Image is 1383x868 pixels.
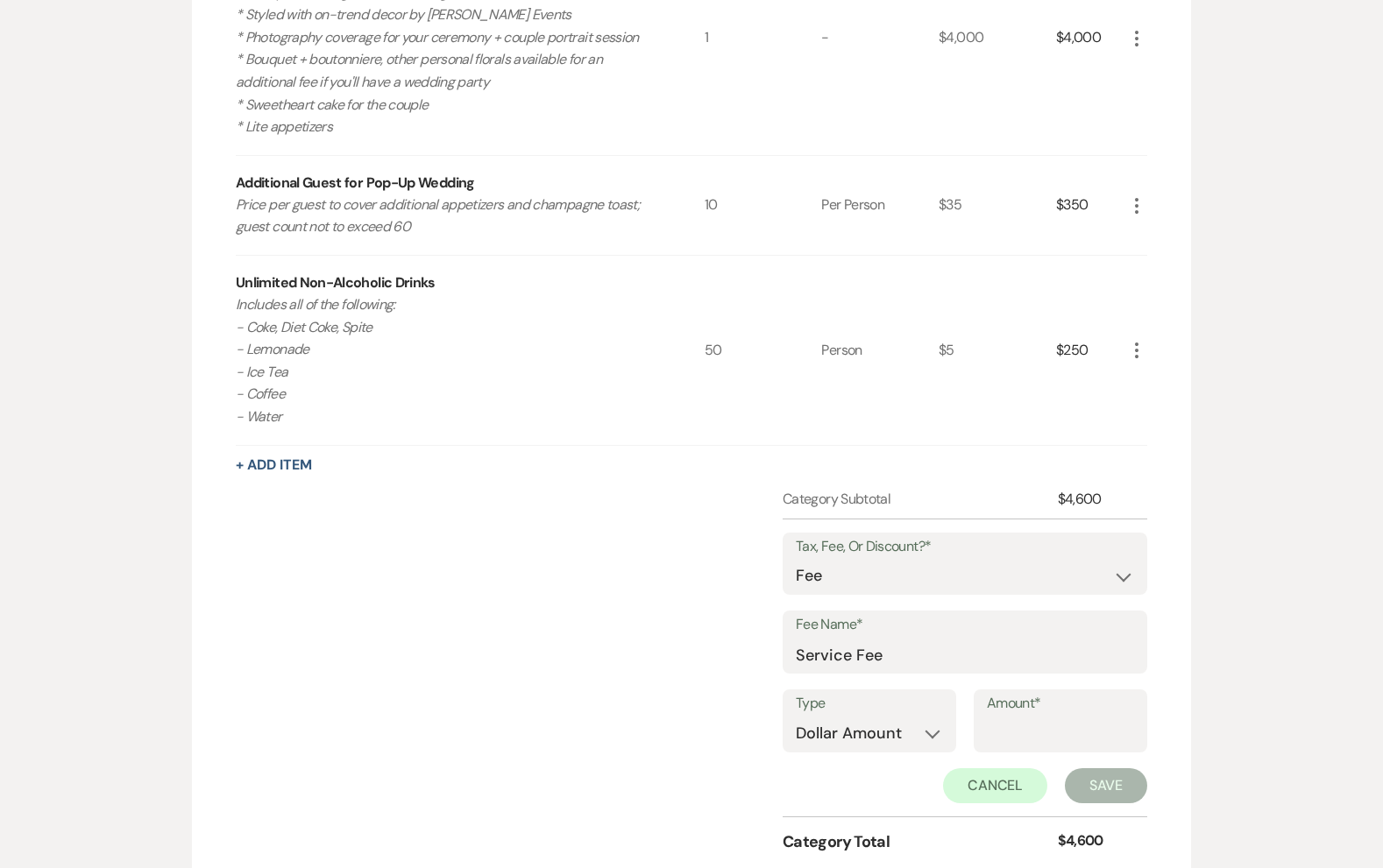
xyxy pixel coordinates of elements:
div: Additional Guest for Pop-Up Wedding [236,173,475,194]
div: $350 [1056,156,1126,255]
div: $4,600 [1058,489,1126,510]
label: Amount* [987,691,1134,716]
div: Category Total [783,830,1058,854]
p: Includes all of the following: - Coke, Diet Coke, Spite - Lemonade - Ice Tea - Coffee - Water [236,293,657,428]
p: Price per guest to cover additional appetizers and champagne toast; guest count not to exceed 60 [236,194,657,238]
div: Per Person [821,156,939,255]
div: Person [821,256,939,445]
div: 10 [705,156,822,255]
div: $5 [939,256,1056,445]
div: Category Subtotal [783,489,1058,510]
div: $4,600 [1058,830,1126,854]
label: Fee Name* [796,612,1134,638]
button: Save [1065,768,1147,803]
div: $250 [1056,256,1126,445]
button: Cancel [943,768,1048,803]
div: 50 [705,256,822,445]
button: + Add Item [236,458,312,472]
div: $35 [939,156,1056,255]
label: Tax, Fee, Or Discount?* [796,534,1134,560]
div: Unlimited Non-Alcoholic Drinks [236,272,436,293]
label: Type [796,691,943,716]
